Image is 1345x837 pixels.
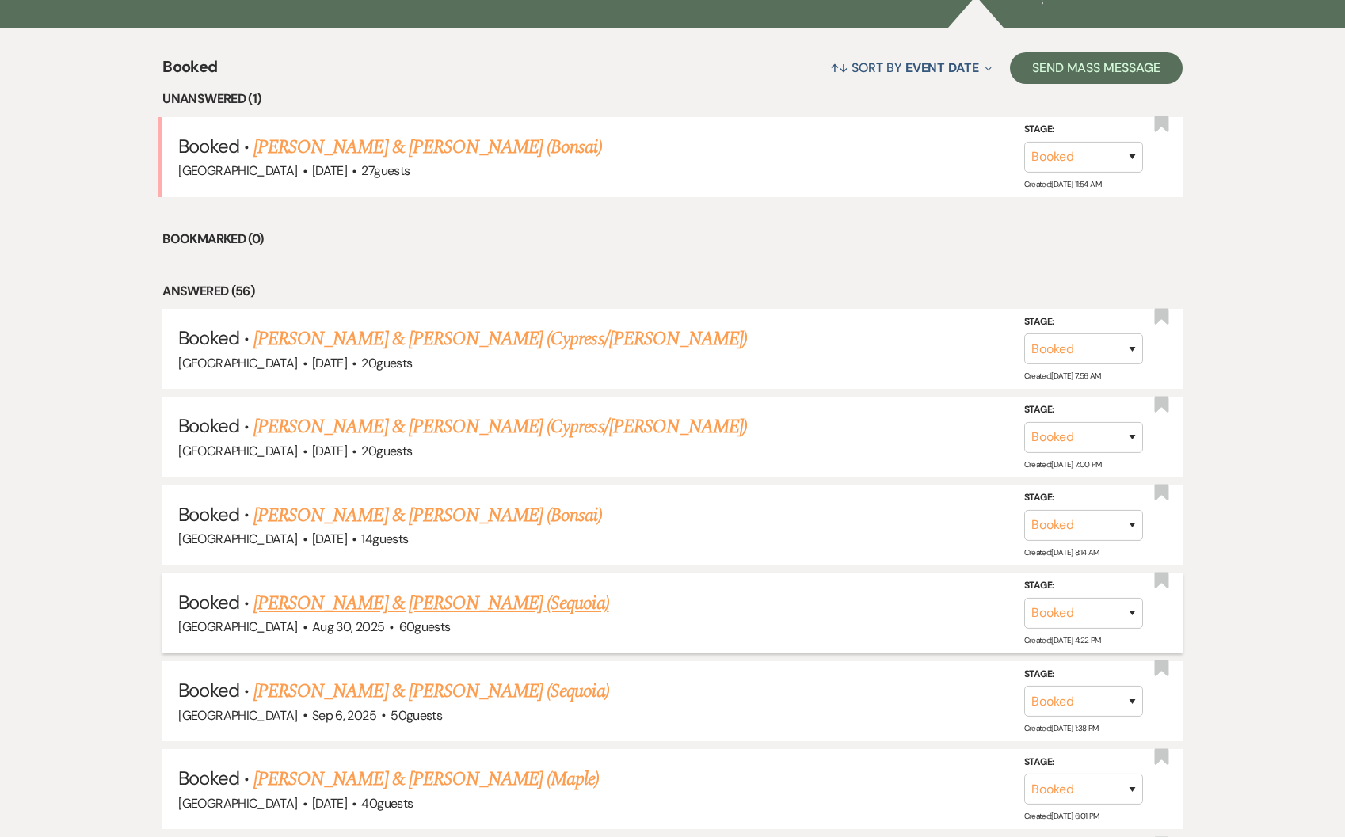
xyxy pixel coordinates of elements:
[1024,723,1099,733] span: Created: [DATE] 1:38 PM
[253,765,599,793] a: [PERSON_NAME] & [PERSON_NAME] (Maple)
[391,707,442,724] span: 50 guests
[312,443,347,459] span: [DATE]
[178,795,297,812] span: [GEOGRAPHIC_DATA]
[253,133,602,162] a: [PERSON_NAME] & [PERSON_NAME] (Bonsai)
[253,325,747,353] a: [PERSON_NAME] & [PERSON_NAME] (Cypress/[PERSON_NAME])
[312,531,347,547] span: [DATE]
[178,443,297,459] span: [GEOGRAPHIC_DATA]
[178,766,238,790] span: Booked
[253,677,609,706] a: [PERSON_NAME] & [PERSON_NAME] (Sequoia)
[178,618,297,635] span: [GEOGRAPHIC_DATA]
[1024,458,1102,469] span: Created: [DATE] 7:00 PM
[312,795,347,812] span: [DATE]
[1024,401,1143,419] label: Stage:
[1024,547,1099,557] span: Created: [DATE] 8:14 AM
[162,281,1182,302] li: Answered (56)
[178,531,297,547] span: [GEOGRAPHIC_DATA]
[253,589,609,618] a: [PERSON_NAME] & [PERSON_NAME] (Sequoia)
[1024,635,1101,645] span: Created: [DATE] 4:22 PM
[162,89,1182,109] li: Unanswered (1)
[1024,489,1143,507] label: Stage:
[1024,577,1143,595] label: Stage:
[178,678,238,702] span: Booked
[1010,52,1183,84] button: Send Mass Message
[1024,179,1101,189] span: Created: [DATE] 11:54 AM
[178,707,297,724] span: [GEOGRAPHIC_DATA]
[253,413,747,441] a: [PERSON_NAME] & [PERSON_NAME] (Cypress/[PERSON_NAME])
[253,501,602,530] a: [PERSON_NAME] & [PERSON_NAME] (Bonsai)
[1024,314,1143,331] label: Stage:
[312,355,347,371] span: [DATE]
[178,325,238,350] span: Booked
[178,162,297,179] span: [GEOGRAPHIC_DATA]
[1024,754,1143,771] label: Stage:
[905,59,979,76] span: Event Date
[312,162,347,179] span: [DATE]
[178,502,238,527] span: Booked
[361,162,410,179] span: 27 guests
[361,355,412,371] span: 20 guests
[178,413,238,438] span: Booked
[361,795,413,812] span: 40 guests
[162,229,1182,249] li: Bookmarked (0)
[1024,665,1143,683] label: Stage:
[178,355,297,371] span: [GEOGRAPHIC_DATA]
[1024,121,1143,139] label: Stage:
[830,59,849,76] span: ↑↓
[162,55,217,89] span: Booked
[1024,371,1101,381] span: Created: [DATE] 7:56 AM
[824,47,998,89] button: Sort By Event Date
[178,134,238,158] span: Booked
[312,618,384,635] span: Aug 30, 2025
[399,618,451,635] span: 60 guests
[361,443,412,459] span: 20 guests
[312,707,376,724] span: Sep 6, 2025
[178,590,238,614] span: Booked
[1024,811,1099,821] span: Created: [DATE] 6:01 PM
[361,531,408,547] span: 14 guests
